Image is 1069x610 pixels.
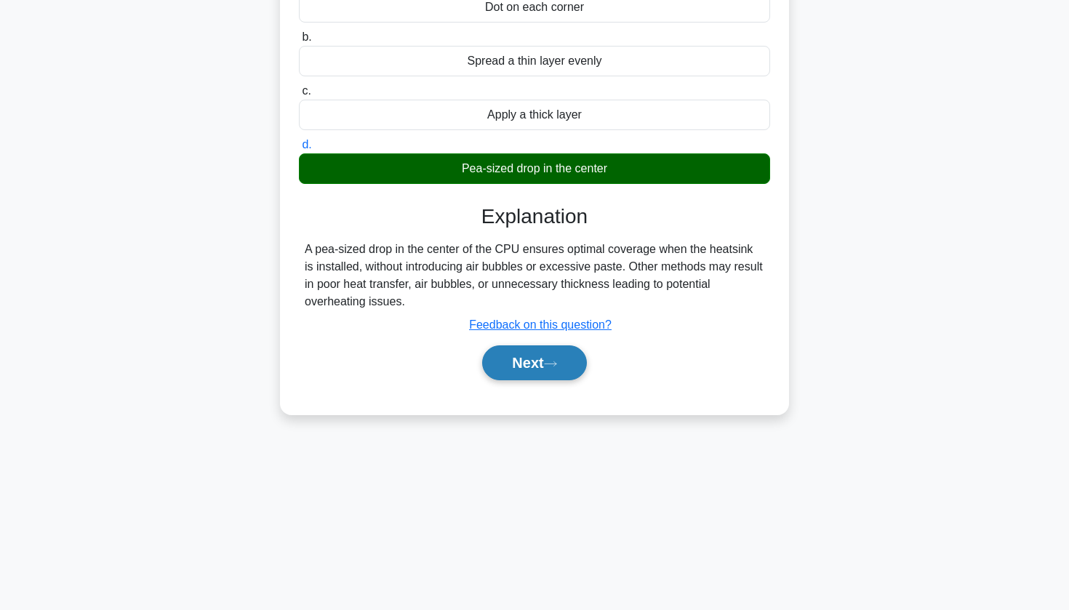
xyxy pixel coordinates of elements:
[302,31,311,43] span: b.
[299,100,770,130] div: Apply a thick layer
[305,241,764,310] div: A pea-sized drop in the center of the CPU ensures optimal coverage when the heatsink is installed...
[302,138,311,151] span: d.
[482,345,586,380] button: Next
[469,318,612,331] a: Feedback on this question?
[299,46,770,76] div: Spread a thin layer evenly
[299,153,770,184] div: Pea-sized drop in the center
[308,204,761,229] h3: Explanation
[302,84,311,97] span: c.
